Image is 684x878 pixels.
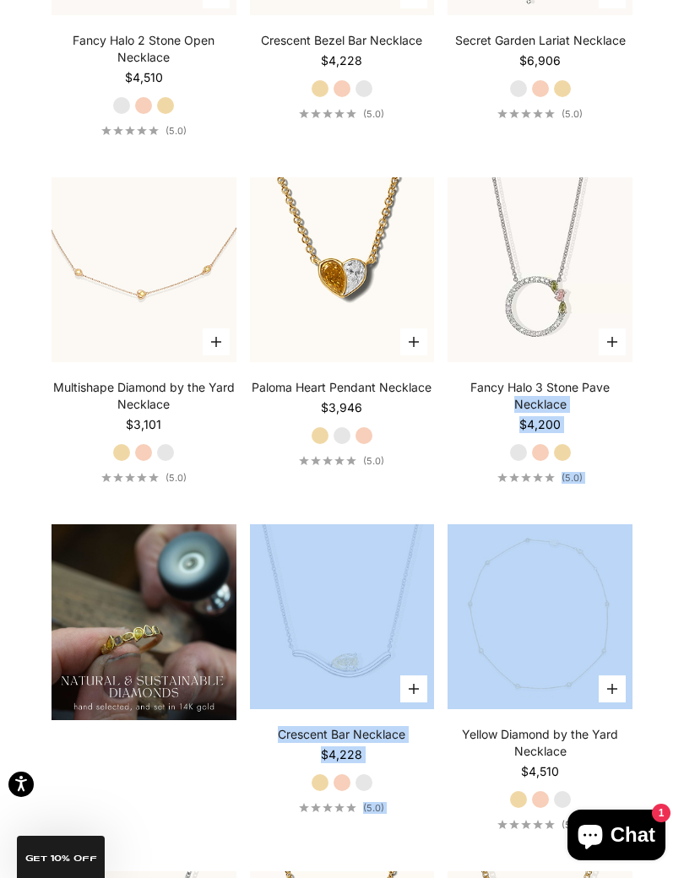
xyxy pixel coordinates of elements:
[25,854,97,863] span: GET 10% Off
[497,109,555,118] div: 5.0 out of 5.0 stars
[299,803,356,812] div: 5.0 out of 5.0 stars
[562,108,583,120] span: (5.0)
[321,746,362,763] sale-price: $4,228
[166,125,187,137] span: (5.0)
[448,177,632,362] a: #YellowGold #RoseGold #WhiteGold
[250,524,435,709] img: #WhiteGold
[455,32,626,49] a: Secret Garden Lariat Necklace
[17,836,105,878] div: GET 10% Off
[299,802,384,814] a: 5.0 out of 5.0 stars(5.0)
[299,456,356,465] div: 5.0 out of 5.0 stars
[521,763,559,780] sale-price: $4,510
[448,524,632,709] img: #YellowGold
[497,820,555,829] div: 5.0 out of 5.0 stars
[261,32,422,49] a: Crescent Bezel Bar Necklace
[126,416,161,433] sale-price: $3,101
[101,126,159,135] div: 5.0 out of 5.0 stars
[497,472,583,484] a: 5.0 out of 5.0 stars(5.0)
[448,726,632,760] a: Yellow Diamond by the Yard Necklace
[519,52,561,69] sale-price: $6,906
[52,32,236,66] a: Fancy Halo 2 Stone Open Necklace
[519,416,561,433] sale-price: $4,200
[52,379,236,413] a: Multishape Diamond by the Yard Necklace
[101,473,159,482] div: 5.0 out of 5.0 stars
[299,455,384,467] a: 5.0 out of 5.0 stars(5.0)
[166,472,187,484] span: (5.0)
[562,810,670,864] inbox-online-store-chat: Shopify online store chat
[448,177,632,362] img: #WhiteGold
[497,108,583,120] a: 5.0 out of 5.0 stars(5.0)
[363,802,384,814] span: (5.0)
[125,69,163,86] sale-price: $4,510
[448,379,632,413] a: Fancy Halo 3 Stone Pave Necklace
[101,472,187,484] a: 5.0 out of 5.0 stars(5.0)
[321,399,362,416] sale-price: $3,946
[497,473,555,482] div: 5.0 out of 5.0 stars
[252,379,432,396] a: Paloma Heart Pendant Necklace
[250,524,435,709] a: #YellowGold #RoseGold #WhiteGold
[299,108,384,120] a: 5.0 out of 5.0 stars(5.0)
[363,455,384,467] span: (5.0)
[321,52,362,69] sale-price: $4,228
[101,125,187,137] a: 5.0 out of 5.0 stars(5.0)
[299,109,356,118] div: 5.0 out of 5.0 stars
[497,819,583,831] a: 5.0 out of 5.0 stars(5.0)
[250,177,435,362] img: #YellowGold
[363,108,384,120] span: (5.0)
[52,177,236,362] img: #RoseGold
[562,472,583,484] span: (5.0)
[278,726,405,743] a: Crescent Bar Necklace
